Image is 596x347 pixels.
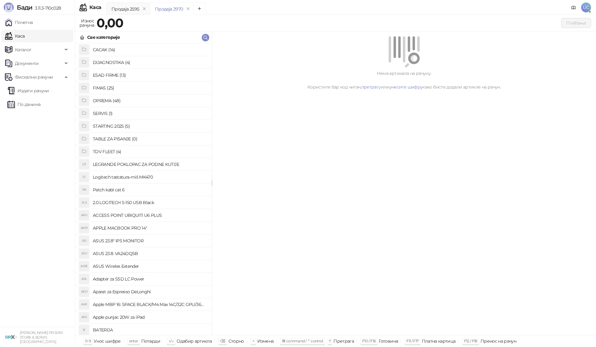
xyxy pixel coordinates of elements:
[5,16,33,29] a: Почетна
[93,287,207,297] h4: Aparat za Espresso DeLonghi
[93,147,207,157] h4: TDV FLEET (4)
[129,339,138,343] span: enter
[481,337,516,345] div: Пренос на рачун
[93,159,207,169] h4: LEGRANDE POKLOPAC ZA PODNE KUTIJE
[93,83,207,93] h4: FIMAS (25)
[93,57,207,67] h4: DIJAGNOSTIKA (4)
[177,337,212,345] div: Одабир артикла
[362,339,376,343] span: F10 / F16
[79,249,89,258] div: A2V
[15,71,53,83] span: Фискални рачуни
[406,339,418,343] span: F11 / F17
[93,210,207,220] h4: ACCESS POINT UBIQUITI U6 PLUS
[79,172,89,182] div: LT
[581,2,591,12] span: UĆ
[220,339,225,343] span: ⌫
[79,325,89,335] div: B
[257,337,273,345] div: Измена
[79,236,89,246] div: A2I
[464,339,477,343] span: F12 / F18
[361,84,381,90] a: претрагу
[85,339,91,343] span: 0-9
[5,30,25,42] a: Каса
[93,249,207,258] h4: ASUS 23.8. VA24DQSB
[93,185,207,195] h4: Patch kabl cat 6
[141,337,160,345] div: Потврди
[79,159,89,169] div: LP
[79,312,89,322] div: AP2
[93,198,207,208] h4: 2.0 LOGITECH S-150 USB Black
[282,339,323,343] span: ⌘ command / ⌃ control
[93,121,207,131] h4: STARTING 2025 (5)
[93,274,207,284] h4: Adapter za SSD LC Power
[17,4,32,11] span: Бади
[228,337,244,345] div: Сторно
[333,337,354,345] div: Претрага
[75,43,212,335] div: grid
[93,223,207,233] h4: APPLE MACBOOK PRO 14"
[140,6,148,11] button: remove
[93,299,207,309] h4: Apple MBP 16: SPACE BLACK/M4 Max 14C/32C GPU/36GB/1T-ZEE
[79,223,89,233] div: AMP
[15,57,38,70] span: Документи
[422,337,456,345] div: Платна картица
[89,5,101,10] div: Каса
[93,45,207,55] h4: CACAK (14)
[78,17,95,29] div: Износ рачуна
[252,339,254,343] span: +
[93,312,207,322] h4: Apple punjac 20W za iPad
[93,172,207,182] h4: Logitech tastatura-miš MK470
[4,2,14,12] img: Logo
[87,34,120,41] div: Све категорије
[184,6,192,11] button: remove
[79,210,89,220] div: APU
[32,5,61,11] span: 3.11.3-710c028
[569,2,579,12] a: Документација
[79,274,89,284] div: ASL
[7,98,40,111] a: По данима
[111,6,139,12] div: Продаја 2595
[93,261,207,271] h4: ASUS Wireles Extender
[79,198,89,208] div: 2LS
[7,84,49,97] a: Издати рачуни
[379,337,398,345] div: Готовина
[15,43,32,56] span: Каталог
[93,325,207,335] h4: BATERIJA
[219,70,589,90] div: Нема артикала на рачуну. Користите бар код читач, или како бисте додали артикле на рачун.
[93,236,207,246] h4: ASUS 23.8" IPS MONITOR
[5,331,17,343] img: 64x64-companyLogo-cb9a1907-c9b0-4601-bb5e-5084e694c383.png
[79,287,89,297] div: AED
[389,84,423,90] a: унесите шифру
[561,18,591,28] button: Плаћање
[169,339,174,343] span: ↑/↓
[97,15,123,30] strong: 0,00
[329,339,330,343] span: f
[93,134,207,144] h4: TABLE ZA PISANJE (0)
[94,337,121,345] div: Унос шифре
[93,70,207,80] h4: ESAD FIRME (13)
[79,185,89,195] div: PK
[193,2,206,15] button: Add tab
[79,299,89,309] div: AM1
[79,261,89,271] div: AWE
[155,6,183,12] div: Продаја 2970
[93,96,207,106] h4: OPREMA (48)
[93,108,207,118] h4: SERVIS (1)
[20,331,63,344] small: [PERSON_NAME] PR SIRIX STORE & SERVIS [GEOGRAPHIC_DATA]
